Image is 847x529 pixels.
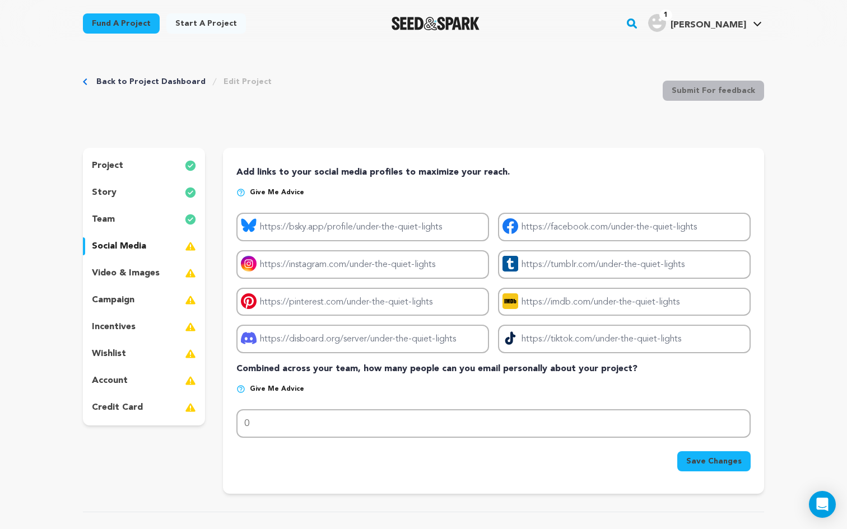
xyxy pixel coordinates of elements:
[83,318,205,336] button: incentives
[236,213,489,241] input: https://bsky.app/profile/under-the-quiet-lights
[185,159,196,172] img: check-circle-full.svg
[236,409,751,438] input: # of email addresses...
[92,374,128,387] p: account
[185,320,196,334] img: warning-full.svg
[185,374,196,387] img: warning-full.svg
[185,186,196,199] img: check-circle-full.svg
[236,385,245,394] img: help-circle.svg
[498,288,751,316] input: https://imdb.com/under-the-quiet-lights
[236,188,245,197] img: help-circle.svg
[236,288,489,316] input: https://pinterest.com/under-the-quiet-lights
[224,76,272,87] a: Edit Project
[498,213,751,241] input: https://facebook.com/under-the-quiet-lights
[185,240,196,253] img: warning-full.svg
[250,385,304,394] span: Give me advice
[92,320,136,334] p: incentives
[498,325,751,353] input: https://tiktok.com/under-the-quiet-lights
[809,491,836,518] div: Open Intercom Messenger
[185,401,196,414] img: warning-full.svg
[646,12,764,32] a: Matthew S.'s Profile
[185,213,196,226] img: check-circle-full.svg
[83,237,205,255] button: social media
[83,399,205,416] button: credit card
[236,362,751,376] p: Combined across your team, how many people can you email personally about your project?
[646,12,764,35] span: Matthew S.'s Profile
[83,184,205,202] button: story
[236,325,489,353] input: https://disboard.org/server/under-the-quiet-lights
[185,347,196,361] img: warning-full.svg
[92,240,146,253] p: social media
[83,13,160,34] a: Fund a project
[92,159,123,172] p: project
[250,188,304,197] span: Give me advice
[236,250,489,279] input: https://instagram.com/under-the-quiet-lights
[92,293,134,307] p: campaign
[236,166,751,179] p: Add links to your social media profiles to maximize your reach.
[392,17,480,30] img: Seed&Spark Logo Dark Mode
[83,372,205,390] button: account
[92,266,160,280] p: video & images
[663,81,764,101] button: Submit For feedback
[83,76,272,87] div: Breadcrumb
[92,347,126,361] p: wishlist
[185,293,196,307] img: warning-full.svg
[83,264,205,282] button: video & images
[392,17,480,30] a: Seed&Spark Homepage
[92,186,117,199] p: story
[83,157,205,175] button: project
[166,13,246,34] a: Start a project
[498,250,751,279] input: https://tumblr.com/under-the-quiet-lights
[83,345,205,363] button: wishlist
[92,401,143,414] p: credit card
[671,21,746,30] span: [PERSON_NAME]
[185,266,196,280] img: warning-full.svg
[83,210,205,228] button: team
[686,456,742,467] span: Save Changes
[92,213,115,226] p: team
[83,291,205,309] button: campaign
[648,14,666,32] img: user.png
[677,451,751,471] button: Save Changes
[648,14,746,32] div: Matthew S.'s Profile
[659,10,672,21] span: 1
[96,76,206,87] a: Back to Project Dashboard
